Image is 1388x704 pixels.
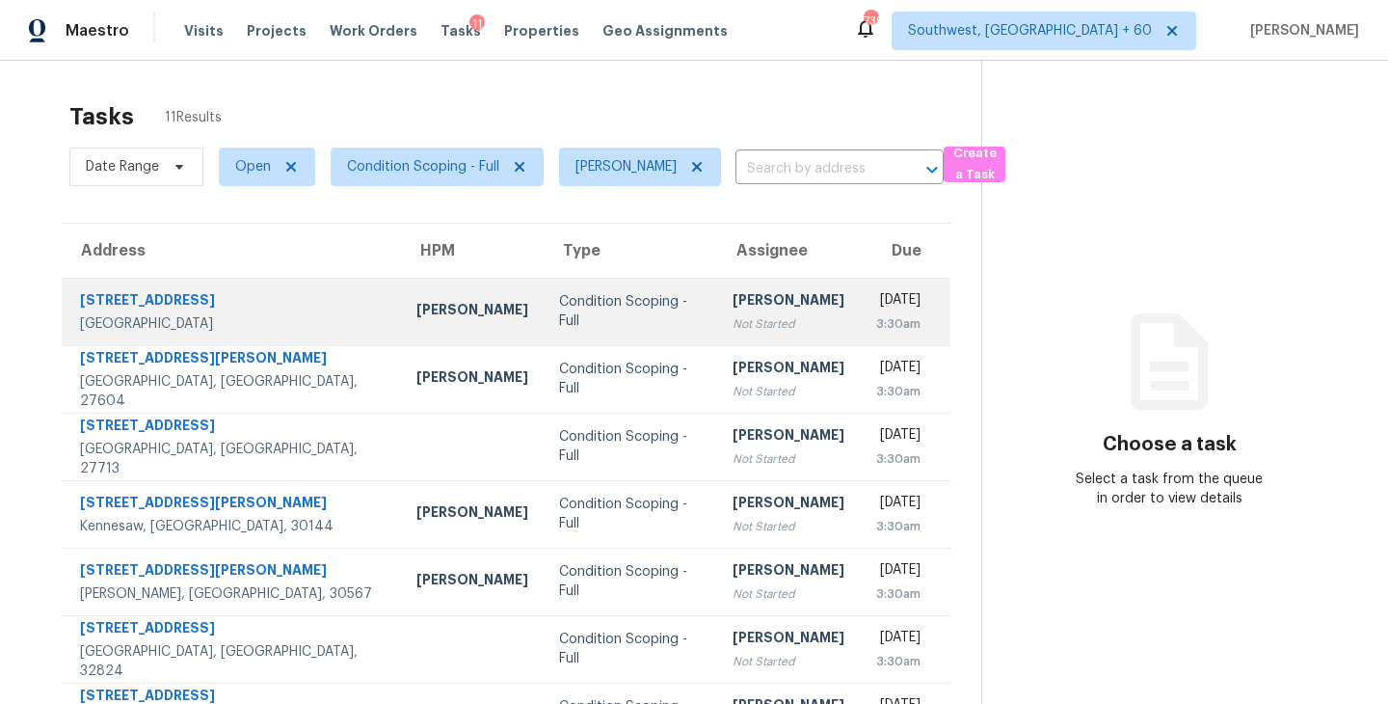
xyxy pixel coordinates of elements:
[733,652,844,671] div: Not Started
[416,570,528,594] div: [PERSON_NAME]
[875,652,921,671] div: 3:30am
[602,21,728,41] span: Geo Assignments
[347,157,499,176] span: Condition Scoping - Full
[235,157,271,176] span: Open
[908,21,1152,41] span: Southwest, [GEOGRAPHIC_DATA] + 60
[80,290,386,314] div: [STREET_ADDRESS]
[559,630,702,668] div: Condition Scoping - Full
[80,618,386,642] div: [STREET_ADDRESS]
[80,517,386,536] div: Kennesaw, [GEOGRAPHIC_DATA], 30144
[717,224,860,278] th: Assignee
[953,143,996,187] span: Create a Task
[733,628,844,652] div: [PERSON_NAME]
[875,560,921,584] div: [DATE]
[559,360,702,398] div: Condition Scoping - Full
[733,314,844,334] div: Not Started
[504,21,579,41] span: Properties
[733,584,844,604] div: Not Started
[66,21,129,41] span: Maestro
[875,425,921,449] div: [DATE]
[544,224,717,278] th: Type
[165,108,222,127] span: 11 Results
[86,157,159,176] span: Date Range
[416,300,528,324] div: [PERSON_NAME]
[1242,21,1359,41] span: [PERSON_NAME]
[80,416,386,440] div: [STREET_ADDRESS]
[80,314,386,334] div: [GEOGRAPHIC_DATA]
[469,14,485,34] div: 11
[247,21,307,41] span: Projects
[559,562,702,601] div: Condition Scoping - Full
[330,21,417,41] span: Work Orders
[875,449,921,469] div: 3:30am
[733,358,844,382] div: [PERSON_NAME]
[735,154,890,184] input: Search by address
[80,560,386,584] div: [STREET_ADDRESS][PERSON_NAME]
[875,493,921,517] div: [DATE]
[440,24,481,38] span: Tasks
[733,493,844,517] div: [PERSON_NAME]
[733,449,844,469] div: Not Started
[416,367,528,392] div: [PERSON_NAME]
[875,314,921,334] div: 3:30am
[80,440,386,478] div: [GEOGRAPHIC_DATA], [GEOGRAPHIC_DATA], 27713
[416,502,528,527] div: [PERSON_NAME]
[944,147,1005,182] button: Create a Task
[875,628,921,652] div: [DATE]
[733,517,844,536] div: Not Started
[80,584,386,604] div: [PERSON_NAME], [GEOGRAPHIC_DATA], 30567
[80,348,386,372] div: [STREET_ADDRESS][PERSON_NAME]
[875,358,921,382] div: [DATE]
[559,427,702,466] div: Condition Scoping - Full
[80,372,386,411] div: [GEOGRAPHIC_DATA], [GEOGRAPHIC_DATA], 27604
[875,382,921,401] div: 3:30am
[733,560,844,584] div: [PERSON_NAME]
[80,642,386,681] div: [GEOGRAPHIC_DATA], [GEOGRAPHIC_DATA], 32824
[1103,435,1237,454] h3: Choose a task
[69,107,134,126] h2: Tasks
[919,156,946,183] button: Open
[184,21,224,41] span: Visits
[575,157,677,176] span: [PERSON_NAME]
[864,12,877,31] div: 739
[1076,470,1264,508] div: Select a task from the queue in order to view details
[733,425,844,449] div: [PERSON_NAME]
[875,290,921,314] div: [DATE]
[733,290,844,314] div: [PERSON_NAME]
[860,224,950,278] th: Due
[875,517,921,536] div: 3:30am
[401,224,544,278] th: HPM
[559,495,702,533] div: Condition Scoping - Full
[733,382,844,401] div: Not Started
[62,224,401,278] th: Address
[559,292,702,331] div: Condition Scoping - Full
[875,584,921,604] div: 3:30am
[80,493,386,517] div: [STREET_ADDRESS][PERSON_NAME]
